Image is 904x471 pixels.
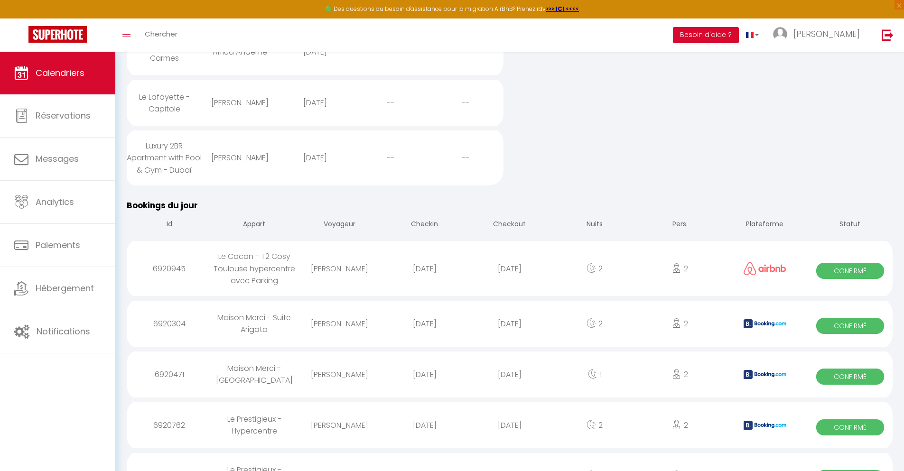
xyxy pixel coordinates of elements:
[297,212,382,239] th: Voyageur
[36,153,79,165] span: Messages
[297,253,382,284] div: [PERSON_NAME]
[428,87,503,118] div: --
[212,241,297,296] div: Le Cocon - T2 Cosy Toulouse hypercentre avec Parking
[297,308,382,339] div: [PERSON_NAME]
[145,29,177,39] span: Chercher
[382,359,467,390] div: [DATE]
[37,325,90,337] span: Notifications
[428,37,503,67] div: --
[882,29,894,41] img: logout
[467,410,552,441] div: [DATE]
[744,262,786,276] img: airbnb2.png
[127,130,202,185] div: Luxury 2BR Apartment with Pool & Gym - Dubaï
[202,142,278,173] div: [PERSON_NAME]
[212,353,297,396] div: Maison Merci - [GEOGRAPHIC_DATA]
[546,5,579,13] a: >>> ICI <<<<
[382,253,467,284] div: [DATE]
[127,30,202,73] div: L'Authentique des Carmes
[552,212,637,239] th: Nuits
[127,253,212,284] div: 6920945
[278,87,353,118] div: [DATE]
[673,27,739,43] button: Besoin d'aide ?
[637,410,722,441] div: 2
[212,212,297,239] th: Appart
[127,212,212,239] th: Id
[212,302,297,345] div: Maison Merci - Suite Arigato
[127,82,202,124] div: Le Lafayette - Capitole
[467,359,552,390] div: [DATE]
[552,308,637,339] div: 2
[816,318,885,334] span: Confirmé
[297,410,382,441] div: [PERSON_NAME]
[28,26,87,43] img: Super Booking
[127,359,212,390] div: 6920471
[278,142,353,173] div: [DATE]
[353,37,428,67] div: --
[467,212,552,239] th: Checkout
[816,263,885,279] span: Confirmé
[552,253,637,284] div: 2
[744,370,786,379] img: booking2.png
[36,239,80,251] span: Paiements
[552,359,637,390] div: 1
[202,87,278,118] div: [PERSON_NAME]
[36,282,94,294] span: Hébergement
[816,419,885,435] span: Confirmé
[467,253,552,284] div: [DATE]
[127,410,212,441] div: 6920762
[467,308,552,339] div: [DATE]
[353,87,428,118] div: --
[637,359,722,390] div: 2
[382,410,467,441] div: [DATE]
[744,421,786,430] img: booking2.png
[637,308,722,339] div: 2
[382,308,467,339] div: [DATE]
[793,28,860,40] span: [PERSON_NAME]
[353,142,428,173] div: --
[36,67,84,79] span: Calendriers
[744,319,786,328] img: booking2.png
[127,200,198,211] span: Bookings du jour
[278,37,353,67] div: [DATE]
[36,110,91,121] span: Réservations
[808,212,893,239] th: Statut
[428,142,503,173] div: --
[138,18,185,52] a: Chercher
[773,27,787,41] img: ...
[212,404,297,446] div: Le Prestigieux - Hypercentre
[816,369,885,385] span: Confirmé
[36,196,74,208] span: Analytics
[297,359,382,390] div: [PERSON_NAME]
[382,212,467,239] th: Checkin
[637,212,722,239] th: Pers.
[552,410,637,441] div: 2
[766,18,872,52] a: ... [PERSON_NAME]
[127,308,212,339] div: 6920304
[722,212,807,239] th: Plateforme
[637,253,722,284] div: 2
[202,37,278,67] div: Africa Andeme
